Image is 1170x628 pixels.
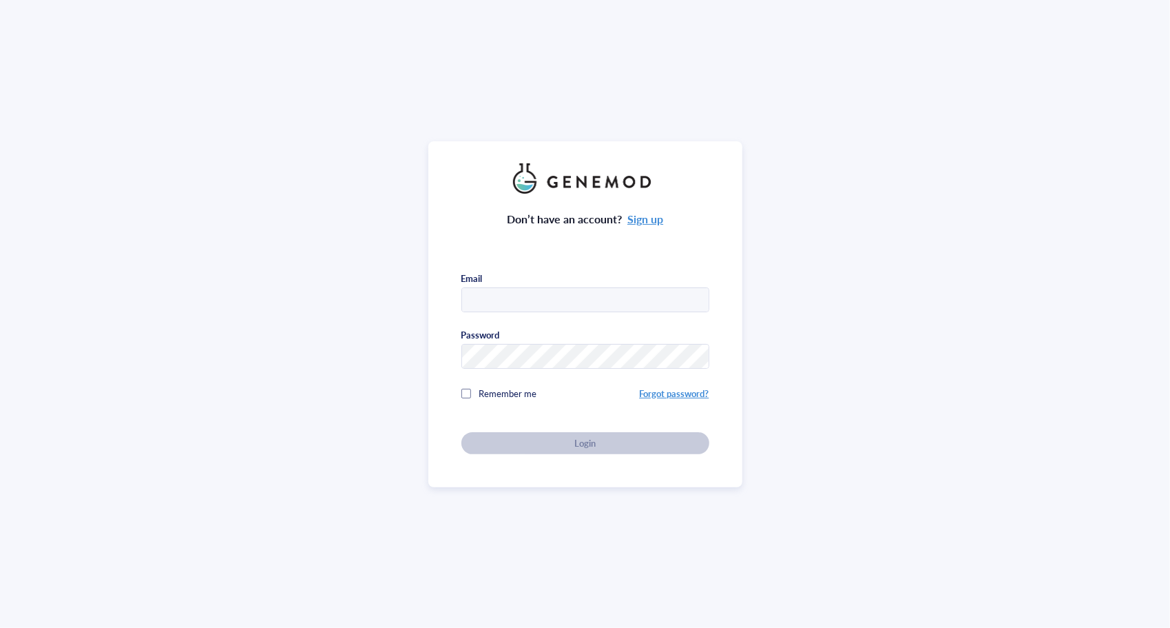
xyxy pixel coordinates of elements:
div: Password [461,329,500,341]
div: Email [461,272,483,285]
span: Remember me [479,387,537,400]
img: genemod_logo_light-BcqUzbGq.png [513,163,658,194]
a: Forgot password? [639,387,709,400]
a: Sign up [627,211,663,227]
div: Don’t have an account? [507,210,664,228]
